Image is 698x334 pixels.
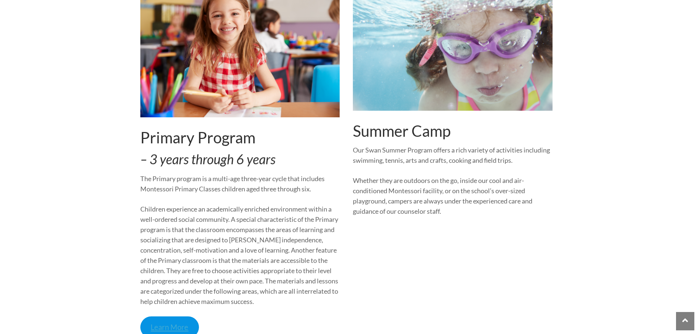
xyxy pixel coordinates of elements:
p: Children experience an academically enriched environment within a well-ordered social community. ... [140,204,340,307]
p: The Primary program is a multi-age three-year cycle that includes Montessori Primary Classes chil... [140,173,340,194]
em: – 3 years through 6 years [140,151,276,167]
p: Our Swan Summer Program offers a rich variety of activities including swimming, tennis, arts and ... [353,145,553,165]
h2: Primary Program [140,128,340,147]
p: Whether they are outdoors on the go, inside our cool and air-conditioned Montessori facility, or ... [353,175,553,216]
h2: Summer Camp [353,122,553,140]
